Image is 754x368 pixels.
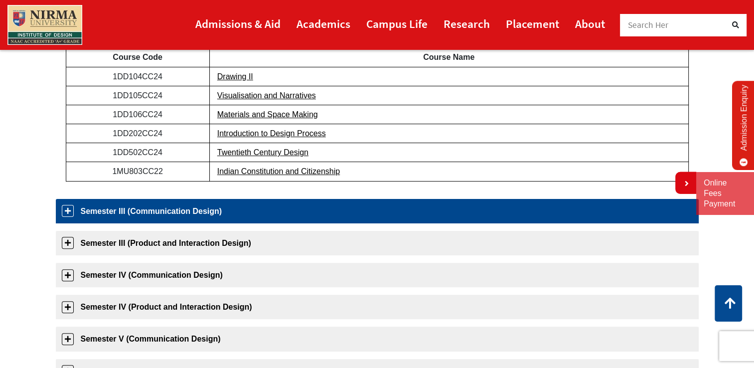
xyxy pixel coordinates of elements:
[217,129,326,138] a: Introduction to Design Process
[217,167,340,176] a: Indian Constitution and Citizenship
[628,19,669,30] span: Search Her
[66,86,209,105] td: 1DD105CC24
[209,48,688,67] td: Course Name
[444,12,490,35] a: Research
[66,67,209,86] td: 1DD104CC24
[217,72,253,81] a: Drawing II
[56,327,699,351] a: Semester V (Communication Design)
[195,12,281,35] a: Admissions & Aid
[575,12,605,35] a: About
[56,199,699,223] a: Semester III (Communication Design)
[217,148,308,157] a: Twentieth Century Design
[56,231,699,255] a: Semester III (Product and Interaction Design)
[66,48,209,67] td: Course Code
[66,105,209,124] td: 1DD106CC24
[66,124,209,143] td: 1DD202CC24
[56,295,699,319] a: Semester IV (Product and Interaction Design)
[217,110,318,119] a: Materials and Space Making
[66,162,209,181] td: 1MU803CC22
[297,12,350,35] a: Academics
[704,178,747,209] a: Online Fees Payment
[217,91,316,100] a: Visualisation and Narratives
[56,263,699,287] a: Semester IV (Communication Design)
[66,143,209,162] td: 1DD502CC24
[506,12,559,35] a: Placement
[7,5,82,45] img: main_logo
[366,12,428,35] a: Campus Life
